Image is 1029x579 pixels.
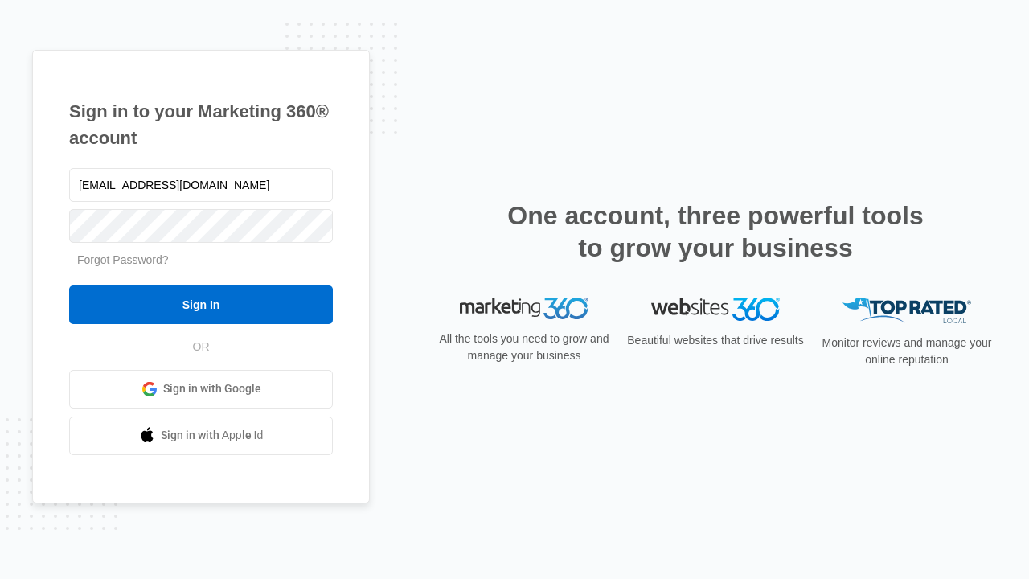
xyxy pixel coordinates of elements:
[434,331,614,364] p: All the tools you need to grow and manage your business
[502,199,929,264] h2: One account, three powerful tools to grow your business
[842,298,971,324] img: Top Rated Local
[69,285,333,324] input: Sign In
[77,253,169,266] a: Forgot Password?
[69,98,333,151] h1: Sign in to your Marketing 360® account
[817,335,997,368] p: Monitor reviews and manage your online reputation
[163,380,261,397] span: Sign in with Google
[69,417,333,455] a: Sign in with Apple Id
[69,370,333,409] a: Sign in with Google
[625,332,806,349] p: Beautiful websites that drive results
[460,298,588,320] img: Marketing 360
[69,168,333,202] input: Email
[182,339,221,355] span: OR
[651,298,780,321] img: Websites 360
[161,427,264,444] span: Sign in with Apple Id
